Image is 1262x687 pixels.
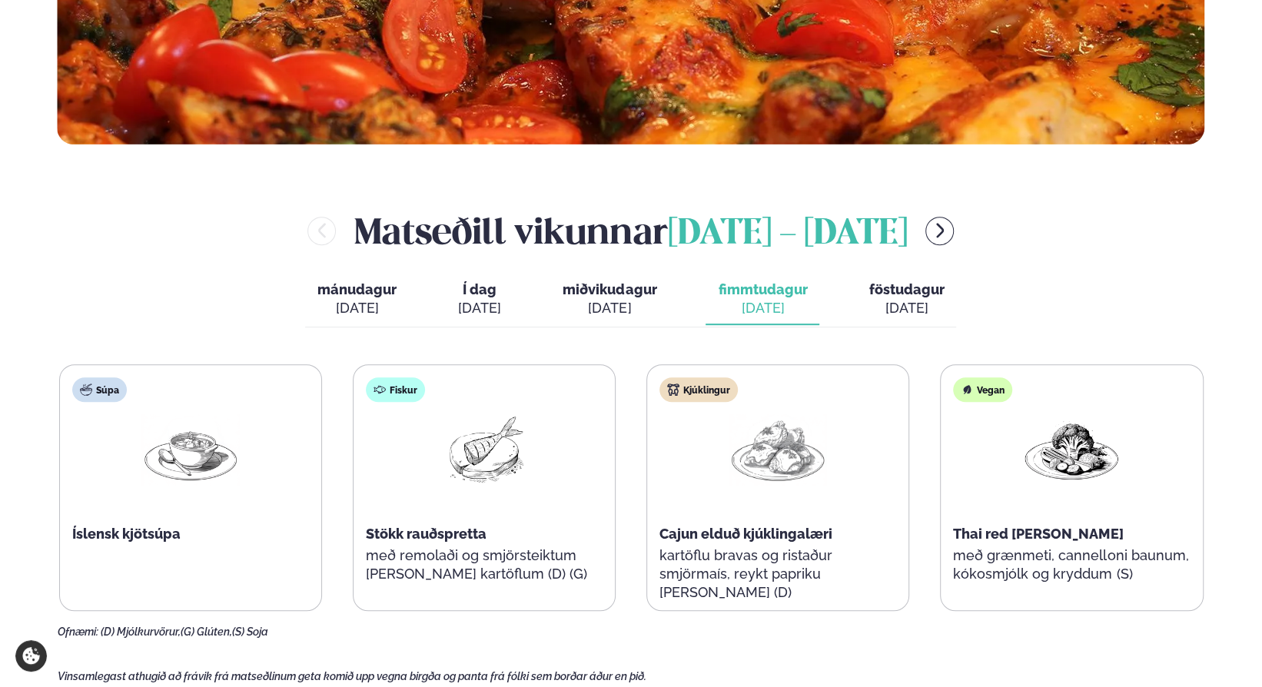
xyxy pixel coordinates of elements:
div: Fiskur [366,377,425,402]
img: soup.svg [80,383,92,396]
button: miðvikudagur [DATE] [550,274,669,325]
div: Súpa [72,377,127,402]
img: Vegan.svg [961,383,973,396]
h2: Matseðill vikunnar [354,206,907,256]
a: Cookie settings [15,640,47,672]
button: menu-btn-left [307,217,336,245]
p: með grænmeti, cannelloni baunum, kókosmjólk og kryddum (S) [953,546,1190,583]
img: Soup.png [141,414,240,486]
img: fish.svg [374,383,386,396]
button: menu-btn-right [925,217,954,245]
span: (G) Glúten, [181,626,232,638]
img: Vegan.png [1022,414,1121,486]
p: kartöflu bravas og ristaður smjörmaís, reykt papriku [PERSON_NAME] (D) [659,546,896,602]
div: [DATE] [718,299,807,317]
span: Ofnæmi: [58,626,98,638]
button: fimmtudagur [DATE] [706,274,819,325]
span: (S) Soja [232,626,268,638]
img: chicken.svg [667,383,679,396]
div: [DATE] [868,299,944,317]
img: Chicken-thighs.png [729,414,827,486]
span: Vinsamlegast athugið að frávik frá matseðlinum geta komið upp vegna birgða og panta frá fólki sem... [58,670,646,682]
span: mánudagur [317,281,397,297]
img: Fish.png [435,414,533,486]
span: Stökk rauðspretta [366,526,487,542]
span: Í dag [458,280,501,299]
div: [DATE] [317,299,397,317]
p: með remolaði og smjörsteiktum [PERSON_NAME] kartöflum (D) (G) [366,546,603,583]
div: [DATE] [458,299,501,317]
span: miðvikudagur [563,281,656,297]
span: föstudagur [868,281,944,297]
span: (D) Mjólkurvörur, [101,626,181,638]
span: Cajun elduð kjúklingalæri [659,526,832,542]
span: Íslensk kjötsúpa [72,526,181,542]
button: föstudagur [DATE] [856,274,956,325]
div: Kjúklingur [659,377,738,402]
span: [DATE] - [DATE] [667,217,907,251]
button: Í dag [DATE] [446,274,513,325]
div: Vegan [953,377,1012,402]
div: [DATE] [563,299,656,317]
span: Thai red [PERSON_NAME] [953,526,1123,542]
span: fimmtudagur [718,281,807,297]
button: mánudagur [DATE] [305,274,409,325]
